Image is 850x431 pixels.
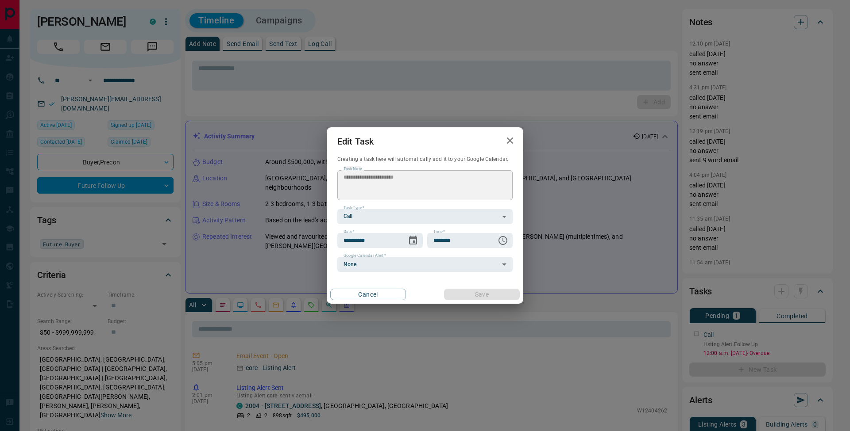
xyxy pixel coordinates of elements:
[494,232,512,249] button: Choose time, selected time is 12:00 AM
[344,253,386,259] label: Google Calendar Alert
[344,166,362,172] label: Task Note
[337,209,513,224] div: Call
[404,232,422,249] button: Choose date, selected date is Sep 23, 2025
[344,205,364,211] label: Task Type
[344,229,355,235] label: Date
[337,257,513,272] div: None
[327,127,384,156] h2: Edit Task
[433,229,445,235] label: Time
[337,156,513,163] p: Creating a task here will automatically add it to your Google Calendar.
[330,289,406,300] button: Cancel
